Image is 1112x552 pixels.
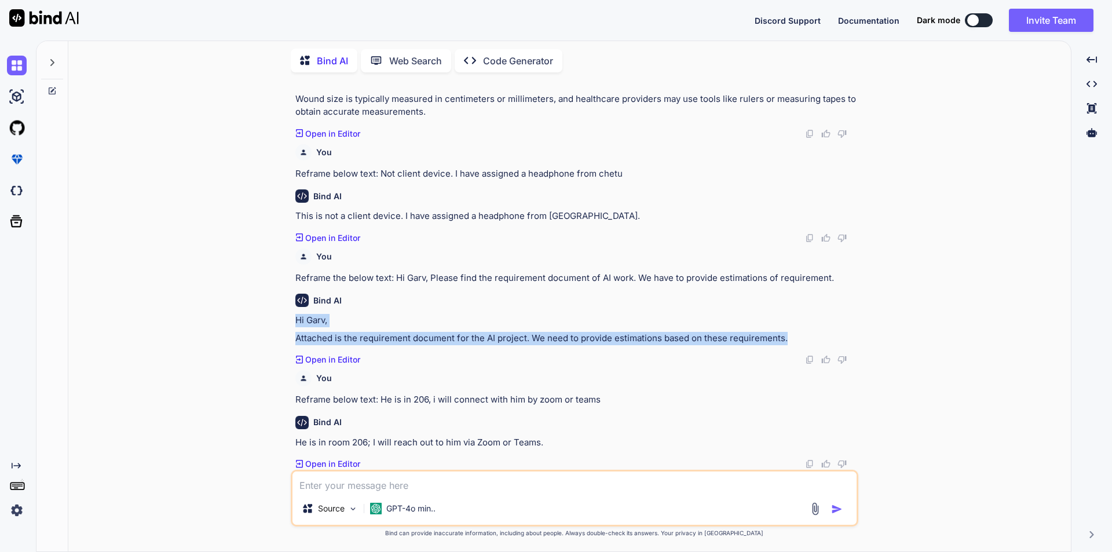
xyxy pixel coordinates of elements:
[295,393,856,407] p: Reframe below text: He is in 206, i will connect with him by zoom or teams
[370,503,382,514] img: GPT-4o mini
[821,129,831,138] img: like
[295,436,856,449] p: He is in room 206; I will reach out to him via Zoom or Teams.
[7,87,27,107] img: ai-studio
[295,93,856,119] p: Wound size is typically measured in centimeters or millimeters, and healthcare providers may use ...
[809,502,822,516] img: attachment
[313,416,342,428] h6: Bind AI
[295,167,856,181] p: Reframe below text: Not client device. I have assigned a headphone from chetu
[313,295,342,306] h6: Bind AI
[805,355,814,364] img: copy
[821,355,831,364] img: like
[305,458,360,470] p: Open in Editor
[7,149,27,169] img: premium
[389,54,442,68] p: Web Search
[755,14,821,27] button: Discord Support
[316,147,332,158] h6: You
[483,54,553,68] p: Code Generator
[837,233,847,243] img: dislike
[755,16,821,25] span: Discord Support
[838,14,899,27] button: Documentation
[305,232,360,244] p: Open in Editor
[9,9,79,27] img: Bind AI
[837,459,847,469] img: dislike
[317,54,348,68] p: Bind AI
[7,500,27,520] img: settings
[7,56,27,75] img: chat
[7,118,27,138] img: githubLight
[917,14,960,26] span: Dark mode
[837,355,847,364] img: dislike
[1009,9,1093,32] button: Invite Team
[313,191,342,202] h6: Bind AI
[805,129,814,138] img: copy
[318,503,345,514] p: Source
[295,272,856,285] p: Reframe the below text: Hi Garv, Please find the requirement document of AI work. We have to prov...
[7,181,27,200] img: darkCloudIdeIcon
[295,332,856,345] p: Attached is the requirement document for the AI project. We need to provide estimations based on ...
[348,504,358,514] img: Pick Models
[386,503,436,514] p: GPT-4o min..
[838,16,899,25] span: Documentation
[291,529,858,538] p: Bind can provide inaccurate information, including about people. Always double-check its answers....
[316,372,332,384] h6: You
[305,354,360,365] p: Open in Editor
[821,233,831,243] img: like
[831,503,843,515] img: icon
[805,233,814,243] img: copy
[305,128,360,140] p: Open in Editor
[316,251,332,262] h6: You
[805,459,814,469] img: copy
[837,129,847,138] img: dislike
[295,210,856,223] p: This is not a client device. I have assigned a headphone from [GEOGRAPHIC_DATA].
[821,459,831,469] img: like
[295,314,856,327] p: Hi Garv,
